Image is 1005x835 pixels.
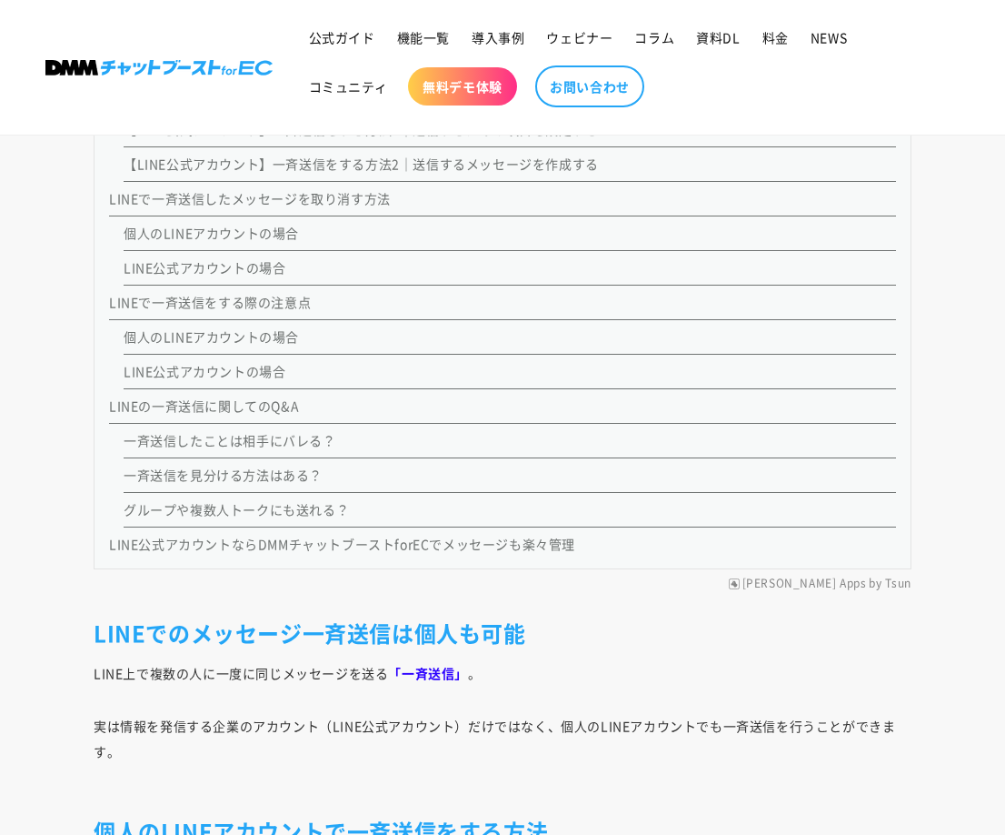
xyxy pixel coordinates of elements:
[109,397,298,415] a: LINEの一斉送信に関してのQ&A
[298,18,386,56] a: 公式ガイド
[811,29,847,45] span: NEWS
[109,293,311,311] a: LINEで一斉送信をする際の注意点
[423,78,502,95] span: 無料デモ体験
[408,67,517,106] a: 無料デモ体験
[885,577,911,591] a: Tsun
[397,29,450,45] span: 機能一覧
[94,660,911,686] p: LINE上で複数の人に一度に同じメッセージを送る 。
[124,431,336,449] a: 一斉送信したことは相手にバレる？
[124,258,285,277] a: LINE公式アカウントの場合
[623,18,685,56] a: コラム
[109,189,391,207] a: LINEで一斉送信したメッセージを取り消す方法
[751,18,800,56] a: 料金
[124,466,323,484] a: 一斉送信を見分ける方法はある？
[535,18,623,56] a: ウェビナー
[124,155,599,173] a: 【LINE公式アカウント】一斉送信をする方法2｜送信するメッセージを作成する
[550,78,630,95] span: お問い合わせ
[94,713,911,790] p: 実は情報を発信する企業のアカウント（LINE公式アカウント）だけではなく、個人のLINEアカウントでも一斉送信を行うことができます。
[309,29,375,45] span: 公式ガイド
[388,664,468,682] b: 「一斉送信」
[535,65,644,107] a: お問い合わせ
[386,18,461,56] a: 機能一覧
[546,29,612,45] span: ウェビナー
[685,18,751,56] a: 資料DL
[869,577,881,591] span: by
[94,619,911,647] h2: LINEでのメッセージ一斉送信は個人も可能
[729,578,740,589] img: RuffRuff Apps
[124,362,285,380] a: LINE公式アカウントの場合
[45,60,273,75] img: 株式会社DMM Boost
[742,577,867,591] a: [PERSON_NAME] Apps
[472,29,524,45] span: 導入事例
[124,224,299,242] a: 個人のLINEアカウントの場合
[762,29,789,45] span: 料金
[461,18,535,56] a: 導入事例
[634,29,674,45] span: コラム
[124,500,349,518] a: グループや複数人トークにも送れる？
[800,18,858,56] a: NEWS
[109,535,575,553] a: LINE公式アカウントならDMMチャットブーストforECでメッセージも楽々管理
[696,29,740,45] span: 資料DL
[124,327,299,346] a: 個人のLINEアカウントの場合
[309,78,389,95] span: コミュニティ
[298,67,400,106] a: コミュニティ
